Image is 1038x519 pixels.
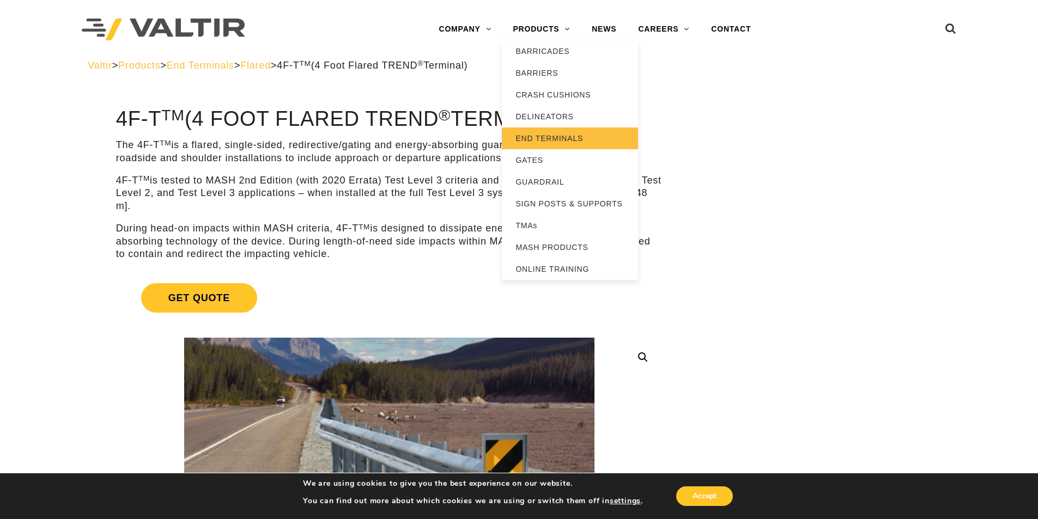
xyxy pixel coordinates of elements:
[417,59,423,68] sup: ®
[277,60,468,71] span: 4F-T (4 Foot Flared TREND Terminal)
[627,19,700,40] a: CAREERS
[502,171,638,193] a: GUARDRAIL
[116,108,663,131] h1: 4F-T (4 Foot Flared TREND Terminal)
[502,236,638,258] a: MASH PRODUCTS
[116,139,663,164] p: The 4F-T is a flared, single-sided, redirective/gating and energy-absorbing guardrail end termina...
[160,139,171,147] sup: TM
[502,62,638,84] a: BARRIERS
[502,127,638,149] a: END TERMINALS
[88,59,950,72] div: > > > >
[676,486,733,506] button: Accept
[240,60,271,71] a: Flared
[300,59,311,68] sup: TM
[502,215,638,236] a: TMAs
[502,40,638,62] a: BARRICADES
[161,106,185,124] sup: TM
[82,19,245,41] img: Valtir
[502,149,638,171] a: GATES
[428,19,502,40] a: COMPANY
[700,19,762,40] a: CONTACT
[359,223,370,231] sup: TM
[502,193,638,215] a: SIGN POSTS & SUPPORTS
[502,19,581,40] a: PRODUCTS
[116,270,663,326] a: Get Quote
[439,106,451,124] sup: ®
[88,60,112,71] a: Valtir
[138,174,150,182] sup: TM
[141,283,257,313] span: Get Quote
[502,258,638,280] a: ONLINE TRAINING
[167,60,234,71] a: End Terminals
[581,19,627,40] a: NEWS
[303,496,643,506] p: You can find out more about which cookies we are using or switch them off in .
[502,84,638,106] a: CRASH CUSHIONS
[116,222,663,260] p: During head-on impacts within MASH criteria, 4F-T is designed to dissipate energy by engaging the...
[303,479,643,489] p: We are using cookies to give you the best experience on our website.
[502,106,638,127] a: DELINEATORS
[610,496,641,506] button: settings
[116,174,663,212] p: 4F-T is tested to MASH 2nd Edition (with 2020 Errata) Test Level 3 criteria and may be used in Te...
[118,60,160,71] a: Products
